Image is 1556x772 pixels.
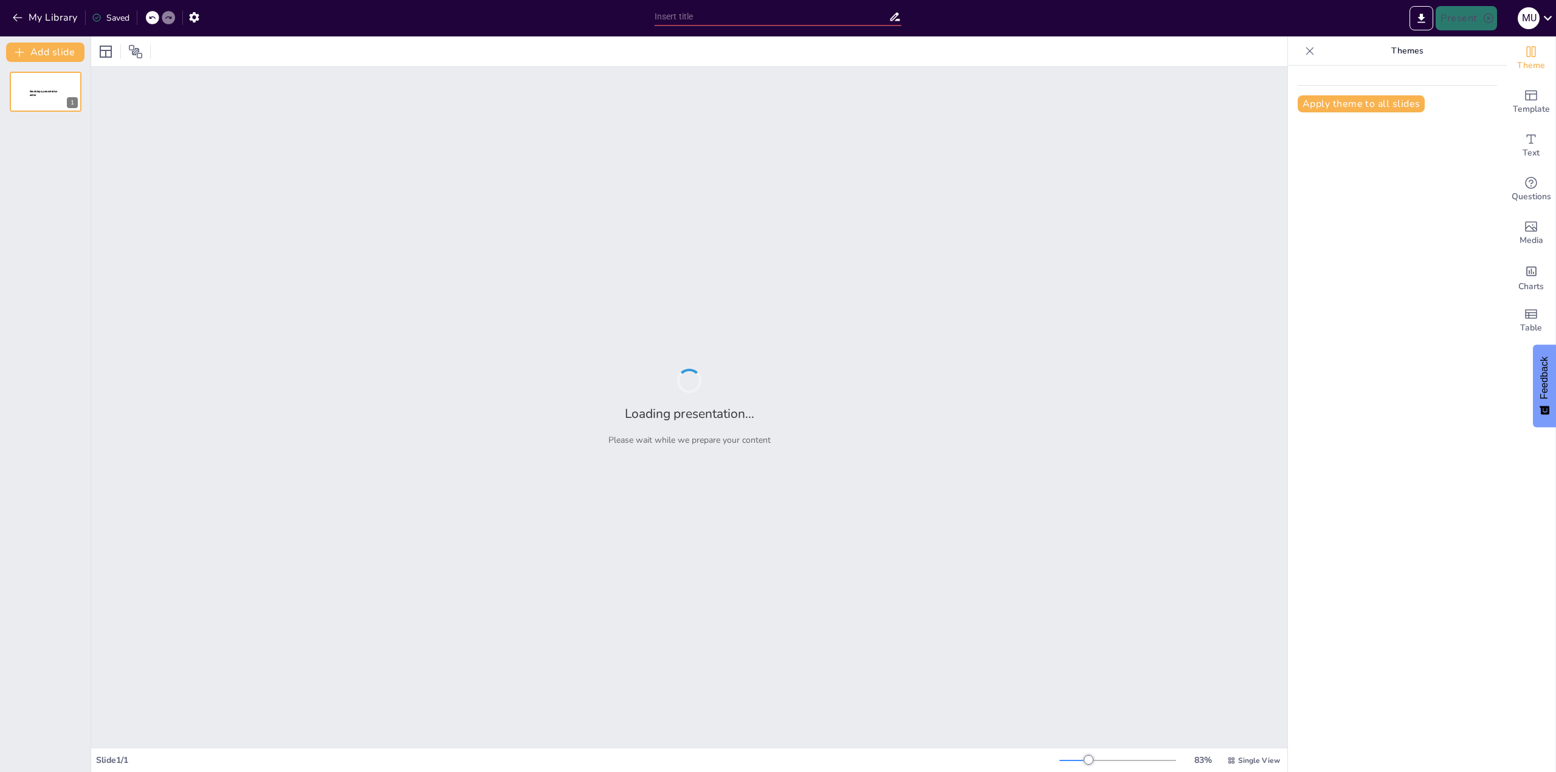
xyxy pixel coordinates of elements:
[1523,146,1540,160] span: Text
[1507,211,1555,255] div: Add images, graphics, shapes or video
[96,754,1059,766] div: Slide 1 / 1
[9,8,83,27] button: My Library
[1518,7,1540,29] div: M U
[92,12,129,24] div: Saved
[1507,299,1555,343] div: Add a table
[1320,36,1495,66] p: Themes
[1520,234,1543,247] span: Media
[128,44,143,59] span: Position
[1518,6,1540,30] button: M U
[608,434,771,446] p: Please wait while we prepare your content
[10,72,81,112] div: Sendsteps presentation editor1
[1512,190,1551,203] span: Questions
[1533,344,1556,427] button: Feedback - Show survey
[1298,95,1425,112] button: Apply theme to all slides
[1518,280,1544,293] span: Charts
[1410,6,1433,30] button: Export to PowerPoint
[1436,6,1496,30] button: Present
[67,97,78,108] div: 1
[1238,756,1280,765] span: Single View
[1507,255,1555,299] div: Add charts and graphs
[1517,59,1545,72] span: Theme
[625,405,754,422] h2: Loading presentation...
[1507,124,1555,168] div: Add text boxes
[1513,103,1550,116] span: Template
[655,8,889,26] input: Insert title
[1507,168,1555,211] div: Get real-time input from your audience
[1539,357,1550,399] span: Feedback
[96,42,115,61] div: Layout
[1520,321,1542,335] span: Table
[1507,80,1555,124] div: Add ready made slides
[1507,36,1555,80] div: Change the overall theme
[30,90,58,97] span: Sendsteps presentation editor
[6,43,84,62] button: Add slide
[1188,754,1217,766] div: 83 %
